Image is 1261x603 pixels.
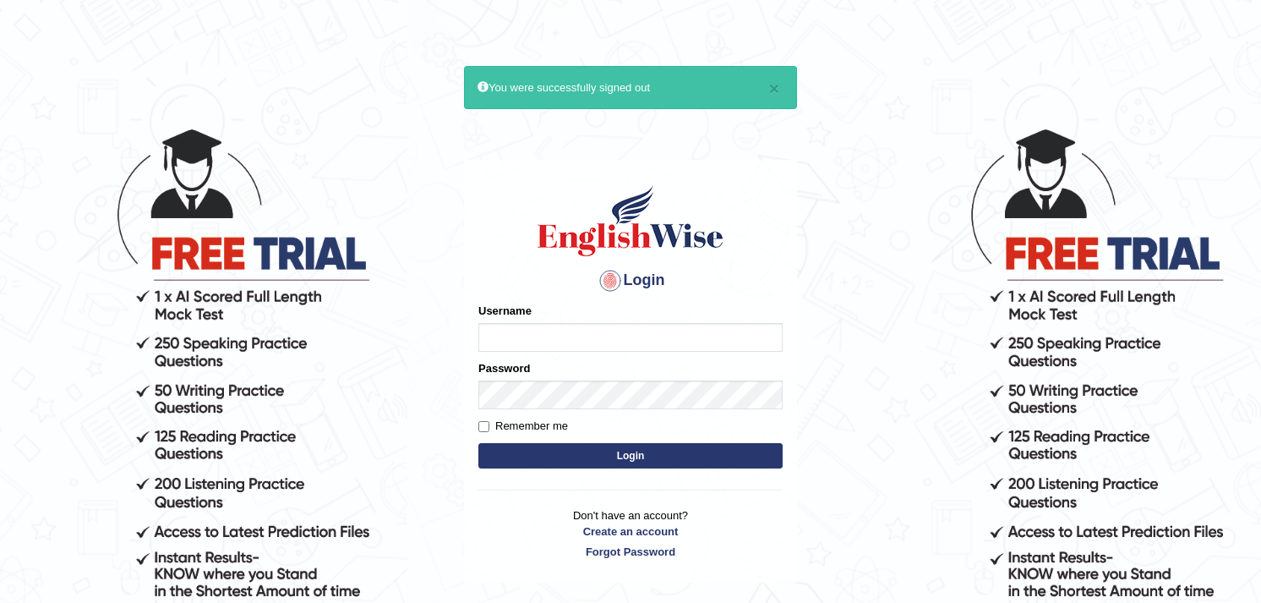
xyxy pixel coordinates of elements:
button: Login [478,443,783,469]
h4: Login [478,267,783,294]
img: Logo of English Wise sign in for intelligent practice with AI [534,183,727,259]
a: Forgot Password [478,544,783,560]
label: Remember me [478,418,568,435]
p: Don't have an account? [478,507,783,560]
label: Username [478,303,532,319]
a: Create an account [478,524,783,540]
div: You were successfully signed out [464,66,797,109]
label: Password [478,360,530,376]
input: Remember me [478,421,489,432]
button: × [769,79,779,97]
